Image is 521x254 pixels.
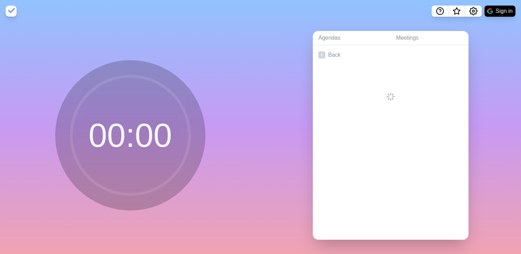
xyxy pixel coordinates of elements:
[313,31,390,45] a: Agendas
[448,6,465,17] button: What’s new
[485,6,515,17] button: Sign in
[432,6,448,17] button: Help
[6,6,17,17] img: timeblocks logo
[465,6,482,17] button: Settings
[487,8,493,14] img: google logo
[313,45,469,65] a: Back
[390,31,469,45] a: Meetings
